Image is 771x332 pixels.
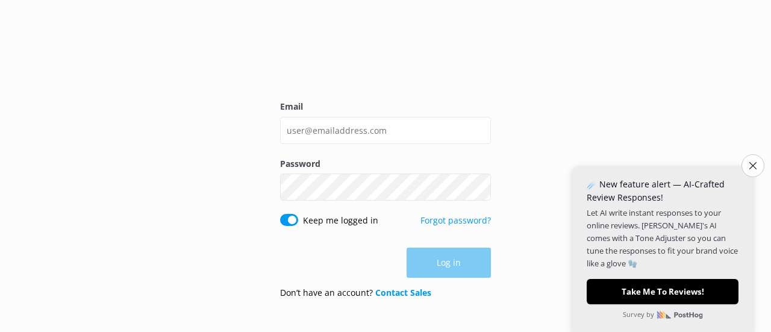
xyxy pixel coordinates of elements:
[280,117,491,144] input: user@emailaddress.com
[280,100,491,113] label: Email
[420,215,491,226] a: Forgot password?
[467,175,491,199] button: Show password
[375,287,431,298] a: Contact Sales
[280,286,431,299] p: Don’t have an account?
[303,214,378,227] label: Keep me logged in
[280,157,491,171] label: Password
